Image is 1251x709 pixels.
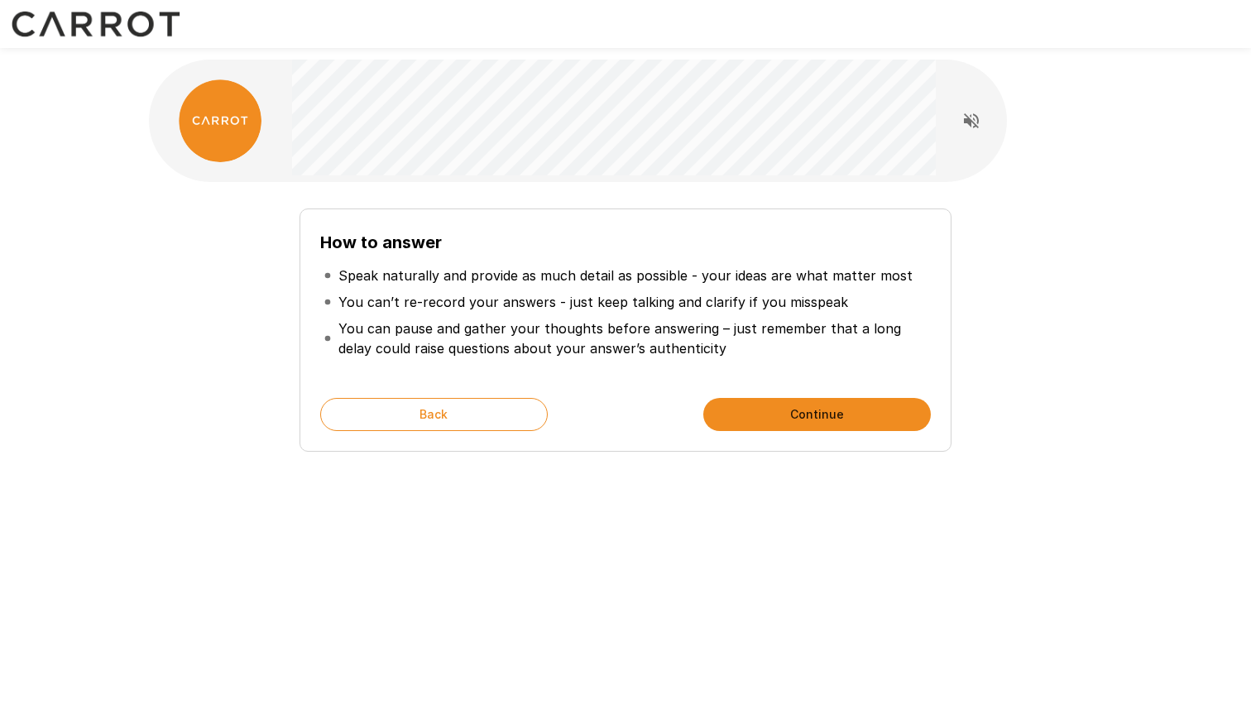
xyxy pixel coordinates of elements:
[338,319,927,358] p: You can pause and gather your thoughts before answering – just remember that a long delay could r...
[320,232,442,252] b: How to answer
[338,266,913,285] p: Speak naturally and provide as much detail as possible - your ideas are what matter most
[338,292,848,312] p: You can’t re-record your answers - just keep talking and clarify if you misspeak
[179,79,261,162] img: carrot_logo.png
[320,398,548,431] button: Back
[955,104,988,137] button: Read questions aloud
[703,398,931,431] button: Continue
